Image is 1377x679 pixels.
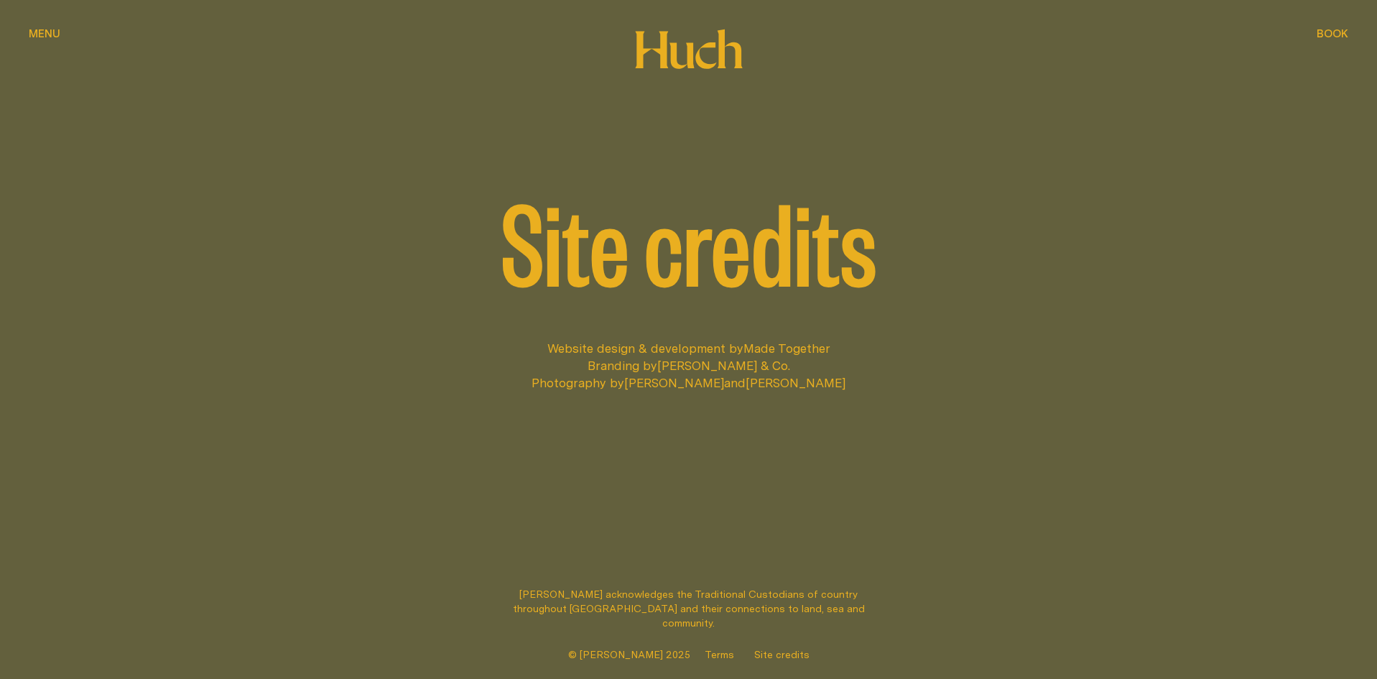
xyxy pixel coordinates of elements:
[657,356,790,374] a: [PERSON_NAME] & Co.
[29,340,1348,357] p: Website design & development by
[705,647,734,662] a: Terms
[1317,28,1348,39] span: Book
[624,374,724,392] a: [PERSON_NAME]
[29,357,1348,374] p: Branding by
[29,28,60,39] span: Menu
[29,374,1348,392] p: Photography by and
[568,647,690,662] span: © [PERSON_NAME] 2025
[754,647,810,662] a: Site credits
[505,587,873,630] p: [PERSON_NAME] acknowledges the Traditional Custodians of country throughout [GEOGRAPHIC_DATA] and...
[501,182,876,297] span: Site credits
[29,26,60,43] button: show menu
[746,374,845,392] a: [PERSON_NAME]
[1317,26,1348,43] button: show booking tray
[743,339,830,357] a: Made Together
